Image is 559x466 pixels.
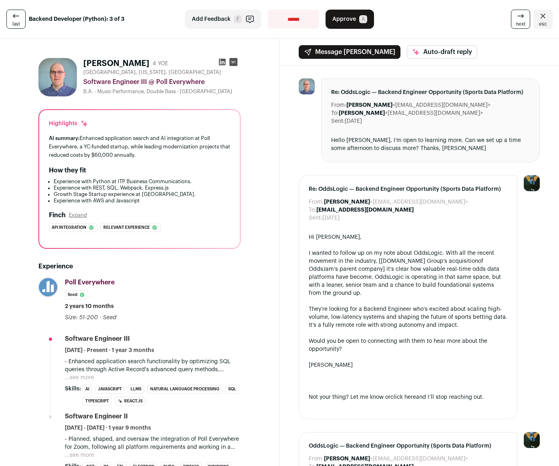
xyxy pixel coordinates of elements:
dt: To: [331,109,339,117]
dd: [DATE] [322,214,340,222]
li: SQL [225,385,239,394]
span: next [516,21,525,27]
b: [PERSON_NAME] [324,456,370,462]
dt: To: [309,206,316,214]
div: 4 YOE [153,60,168,68]
div: Would you be open to connecting with them to hear more about the opportunity? [309,337,507,353]
dt: From: [309,455,324,463]
li: TypeScript [82,397,112,406]
button: Expand [69,212,87,218]
span: [DATE] - Present · 1 year 3 months [65,346,154,354]
div: B.A. - Music Performance, Double Bass - [GEOGRAPHIC_DATA] [83,88,241,95]
b: [PERSON_NAME] [346,102,392,108]
b: [PERSON_NAME] [324,199,370,205]
li: React.js [115,397,145,406]
h2: Finch [49,210,66,220]
button: Message [PERSON_NAME] [299,45,400,59]
li: Growth Stage Startup experience at [GEOGRAPHIC_DATA]. [54,191,230,198]
li: Experience with REST, SQL, Webpack, Express.js [54,185,230,191]
dd: <[EMAIL_ADDRESS][DOMAIN_NAME]> [324,455,468,463]
div: Not your thing? Let me know or and I’ll stop reaching out. [309,393,507,401]
span: OddsLogic — Backend Engineer Opportunity (Sports Data Platform) [309,442,507,450]
li: Natural Language Processing [147,385,222,394]
div: Software Engineer II [65,412,128,421]
span: [GEOGRAPHIC_DATA], [US_STATE], [GEOGRAPHIC_DATA] [83,69,221,76]
div: [PERSON_NAME] [309,361,507,369]
a: [DOMAIN_NAME] Group’s acquisition [381,258,478,264]
img: a4a8575714d47f6b42ff3dc9bb5c8c7773ca7938015905c271a2adadbad2ffa0.jpg [38,58,77,96]
span: Poll Everywhere [65,279,115,286]
button: ...see more [65,374,94,382]
div: Software Engineer III [65,334,130,343]
button: Add Feedback F [185,10,261,29]
div: I wanted to follow up on my note about OddsLogic. With all the recent movement in the industry, [... [309,249,507,297]
span: 2 years 10 months [65,302,114,310]
li: Seed [65,290,88,299]
img: 86f045686dee9921125a369380509ae264f6ac1a2f1dd1d4383bfe9ac336b02f.png [39,278,57,296]
button: Auto-draft reply [407,45,477,59]
img: a4a8575714d47f6b42ff3dc9bb5c8c7773ca7938015905c271a2adadbad2ffa0.jpg [299,78,315,94]
img: 12031951-medium_jpg [524,175,540,191]
span: Re: OddsLogic — Backend Engineer Opportunity (Sports Data Platform) [331,88,530,96]
span: Re: OddsLogic — Backend Engineer Opportunity (Sports Data Platform) [309,185,507,193]
a: click here [390,394,416,400]
p: - Enhanced application search functionality by optimizing SQL queries through Active Record's adv... [65,358,241,374]
button: ...see more [65,451,94,459]
strong: Backend Developer (Python): 3 of 3 [29,15,125,23]
a: last [6,10,26,29]
span: Approve [332,15,356,23]
span: A [359,15,367,23]
span: Skills: [65,385,81,393]
span: Size: 51-200 [65,315,98,320]
img: 12031951-medium_jpg [524,432,540,448]
span: Api integration [52,224,86,232]
p: - Planned, shaped, and oversaw the integration of Poll Everywhere for Zoom, following all platfor... [65,435,241,451]
dt: From: [309,198,324,206]
span: Add Feedback [192,15,231,23]
li: AI [82,385,92,394]
li: LLMs [128,385,144,394]
span: F [234,15,242,23]
dd: [DATE] [345,117,362,125]
div: Highlights [49,120,88,128]
li: Experience with Python at ITP Business Communications. [54,178,230,185]
div: Software Engineer III @ Poll Everywhere [83,77,241,87]
span: Relevant experience [103,224,150,232]
b: [EMAIL_ADDRESS][DOMAIN_NAME] [316,207,414,213]
span: esc [539,21,547,27]
h1: [PERSON_NAME] [83,58,149,69]
a: Close [533,10,553,29]
dd: <[EMAIL_ADDRESS][DOMAIN_NAME]> [324,198,468,206]
div: Hello [PERSON_NAME], I’m open to learning more. Can we set up a time some afternoon to discuss mo... [331,136,530,152]
span: AI summary: [49,136,80,141]
dt: Sent: [309,214,322,222]
li: JavaScript [95,385,125,394]
button: Approve A [326,10,374,29]
span: [DATE] - [DATE] · 1 year 9 months [65,424,151,432]
dd: <[EMAIL_ADDRESS][DOMAIN_NAME]> [346,101,491,109]
dd: <[EMAIL_ADDRESS][DOMAIN_NAME]> [339,109,483,117]
span: · [100,314,101,322]
h2: Experience [38,262,241,271]
div: Hi [PERSON_NAME], [309,233,507,241]
span: last [12,21,20,27]
div: Enhanced application search and AI integration at Poll Everywhere, a YC-funded startup, while lea... [49,134,230,159]
dt: From: [331,101,346,109]
b: [PERSON_NAME] [339,110,385,116]
span: Seed [103,315,117,320]
li: Experience with AWS and Javascript [54,198,230,204]
div: They’re looking for a Backend Engineer who’s excited about scaling high-volume, low-latency syste... [309,305,507,329]
dt: Sent: [331,117,345,125]
h2: How they fit [49,166,86,175]
a: next [511,10,530,29]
